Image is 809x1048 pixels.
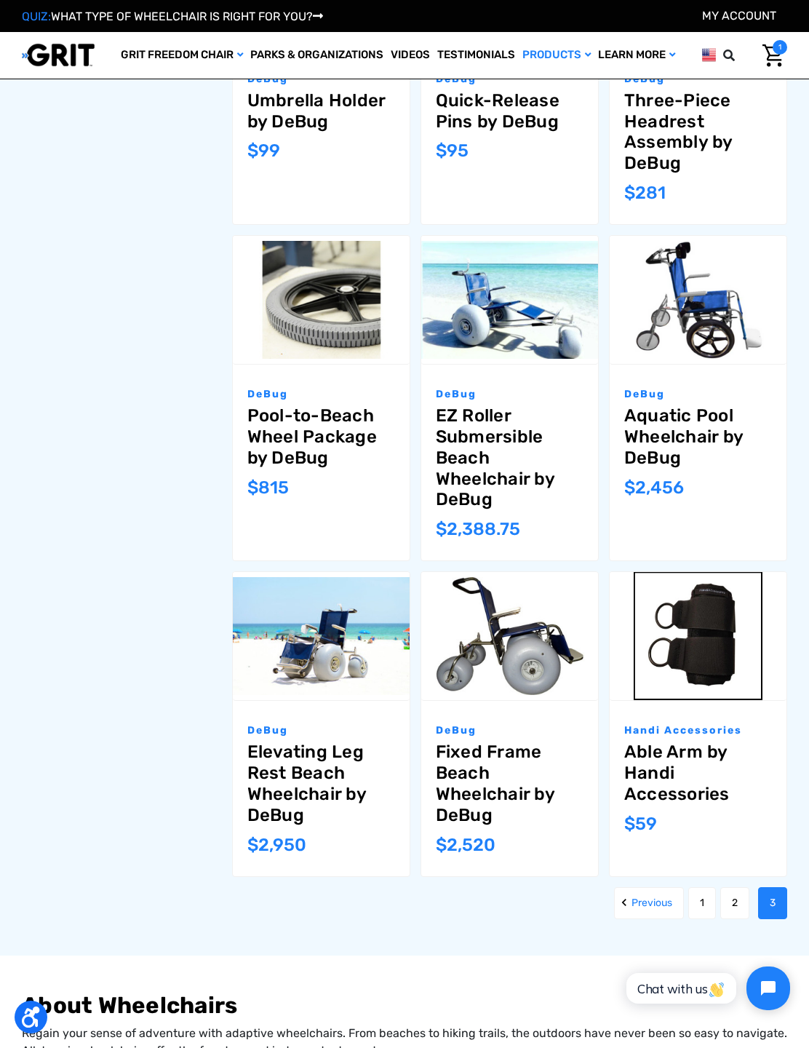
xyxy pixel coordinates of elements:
span: $2,950 [247,835,306,855]
p: Handi Accessories [624,723,772,738]
a: Pool-to-Beach Wheel Package by DeBug,$815.00 [247,405,395,468]
img: GRIT All-Terrain Wheelchair and Mobility Equipment [22,43,95,67]
a: Aquatic Pool Wheelchair by DeBug,$2,456.00 [610,236,786,364]
img: Elevating Leg Rest Beach Wheelchair by DeBug [233,577,410,695]
span: $2,388.75 [436,519,520,539]
a: Fixed Frame Beach Wheelchair by DeBug,$2,520.00 [436,742,583,825]
a: Elevating Leg Rest Beach Wheelchair by DeBug,$2,950.00 [233,572,410,700]
a: Three-Piece Headrest Assembly by DeBug,$281.00 [624,90,772,174]
p: DeBug [247,386,395,402]
a: Pool-to-Beach Wheel Package by DeBug,$815.00 [233,236,410,364]
img: Fixed Frame Beach Wheelchair by DeBug [421,577,598,695]
iframe: Tidio Chat [610,954,802,1023]
img: Able Arm by Handi Accessories [610,572,786,700]
p: DeBug [247,723,395,738]
a: Fixed Frame Beach Wheelchair by DeBug,$2,520.00 [421,572,598,700]
span: $99 [247,140,280,161]
nav: pagination [216,887,788,919]
a: Umbrella Holder by DeBug,$99.00 [247,90,395,132]
a: Videos [387,32,434,79]
a: Previous [614,887,684,919]
a: QUIZ:WHAT TYPE OF WHEELCHAIR IS RIGHT FOR YOU? [22,9,323,23]
img: Aquatic Pool Wheelchair by DeBug [610,241,786,359]
a: Account [702,9,776,23]
span: QUIZ: [22,9,51,23]
p: DeBug [436,386,583,402]
strong: About Wheelchairs [22,992,237,1019]
a: Elevating Leg Rest Beach Wheelchair by DeBug,$2,950.00 [247,742,395,825]
a: EZ Roller Submersible Beach Wheelchair by DeBug,$2,388.75 [421,236,598,364]
a: Cart with 1 items [752,40,787,71]
span: $59 [624,814,657,834]
span: $2,456 [624,477,684,498]
a: Aquatic Pool Wheelchair by DeBug,$2,456.00 [624,405,772,468]
p: DeBug [436,723,583,738]
span: $281 [624,183,666,203]
a: Page 1 of 3 [688,887,716,919]
span: $95 [436,140,469,161]
a: Parks & Organizations [247,32,387,79]
input: Search [744,40,752,71]
a: Page 2 of 3 [720,887,749,919]
a: Testimonials [434,32,519,79]
img: EZ Roller Submersible Beach Wheelchair by DeBug [421,241,598,359]
a: GRIT Freedom Chair [117,32,247,79]
a: EZ Roller Submersible Beach Wheelchair by DeBug,$2,388.75 [436,405,583,510]
a: Able Arm by Handi Accessories,$59.00 [624,742,772,804]
span: $2,520 [436,835,495,855]
a: Products [519,32,594,79]
img: Cart [762,44,784,67]
a: Quick-Release Pins by DeBug,$95.00 [436,90,583,132]
p: DeBug [624,386,772,402]
span: $815 [247,477,289,498]
a: Page 3 of 3 [758,887,787,919]
img: us.png [702,46,716,64]
a: Learn More [594,32,679,79]
img: Pool-to-Beach Wheel Package by DeBug [233,241,410,359]
a: Able Arm by Handi Accessories,$59.00 [610,572,786,700]
span: 1 [773,40,787,55]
